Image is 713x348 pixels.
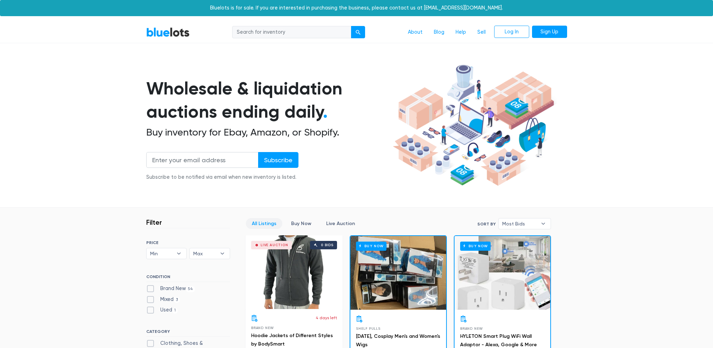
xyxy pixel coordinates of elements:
span: Brand New [251,326,274,330]
a: All Listings [246,218,282,229]
h6: Buy Now [356,242,386,250]
label: Sort By [477,221,496,227]
span: 1 [172,308,178,314]
input: Subscribe [258,152,298,168]
span: Min [150,248,173,259]
span: Max [193,248,216,259]
label: Used [146,306,178,314]
b: ▾ [536,218,551,229]
a: Buy Now [455,236,550,310]
a: Log In [494,26,529,38]
p: 4 days left [316,315,337,321]
a: About [402,26,428,39]
span: 54 [186,286,195,292]
b: ▾ [215,248,230,259]
a: Live Auction [320,218,361,229]
a: Buy Now [350,236,446,310]
input: Search for inventory [232,26,351,39]
span: 3 [174,297,180,303]
label: Mixed [146,296,180,303]
a: HYLETON Smart Plug WiFi Wall Adaptor - Alexa, Google & More [460,333,537,348]
div: 0 bids [321,243,334,247]
a: Hoodie Jackets of Different Styles by BodySmart [251,333,333,347]
img: hero-ee84e7d0318cb26816c560f6b4441b76977f77a177738b4e94f68c95b2b83dbb.png [390,61,557,189]
h6: CONDITION [146,274,230,282]
a: Sell [472,26,491,39]
h3: Filter [146,218,162,226]
b: ▾ [171,248,186,259]
h6: Buy Now [460,242,491,250]
h6: CATEGORY [146,329,230,337]
span: . [323,101,328,122]
a: Help [450,26,472,39]
a: Sign Up [532,26,567,38]
span: Shelf Pulls [356,327,381,330]
a: [DATE], Cosplay Men's and Women's Wigs [356,333,440,348]
h2: Buy inventory for Ebay, Amazon, or Shopify. [146,126,390,138]
div: Live Auction [261,243,288,247]
span: Brand New [460,327,483,330]
a: Buy Now [285,218,317,229]
a: Live Auction 0 bids [245,235,343,309]
label: Brand New [146,285,195,293]
div: Subscribe to be notified via email when new inventory is listed. [146,173,298,181]
a: BlueLots [146,27,190,37]
span: Most Bids [502,218,537,229]
input: Enter your email address [146,152,258,168]
h6: PRICE [146,240,230,245]
h1: Wholesale & liquidation auctions ending daily [146,77,390,124]
a: Blog [428,26,450,39]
